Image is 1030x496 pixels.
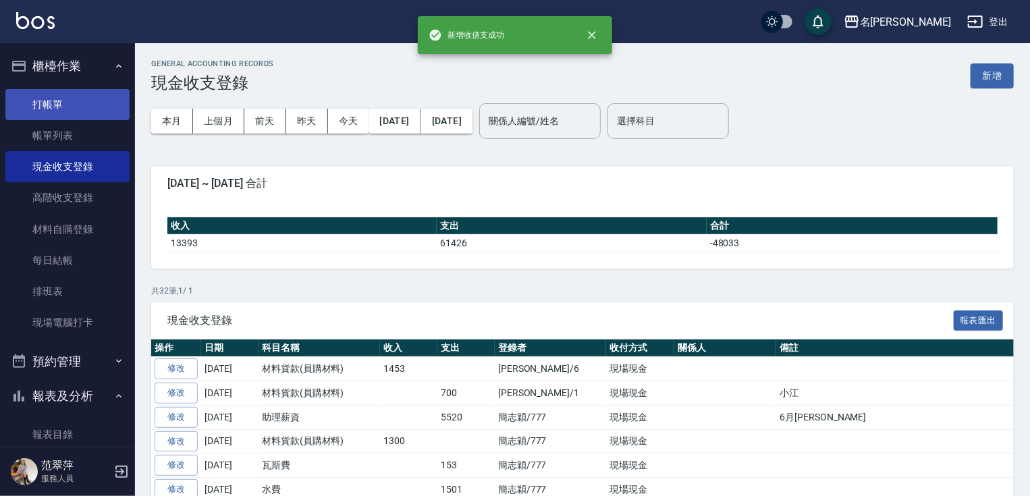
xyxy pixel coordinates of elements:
th: 登錄者 [495,339,606,357]
button: 報表匯出 [954,310,1004,331]
span: [DATE] ~ [DATE] 合計 [167,177,998,190]
a: 修改 [155,407,198,428]
td: [DATE] [201,405,259,429]
button: 名[PERSON_NAME] [838,8,956,36]
button: 上個月 [193,109,244,134]
img: Logo [16,12,55,29]
a: 修改 [155,358,198,379]
th: 支出 [437,217,706,235]
p: 共 32 筆, 1 / 1 [151,285,1014,297]
span: 現金收支登錄 [167,314,954,327]
td: 材料貨款(員購材料) [259,357,380,381]
span: 新增收借支成功 [429,28,504,42]
th: 支出 [437,339,495,357]
td: 61426 [437,234,706,252]
button: 前天 [244,109,286,134]
td: 6月[PERSON_NAME] [776,405,1029,429]
td: 材料貨款(員購材料) [259,429,380,453]
a: 打帳單 [5,89,130,120]
td: 現場現金 [606,429,674,453]
a: 帳單列表 [5,120,130,151]
td: [DATE] [201,429,259,453]
button: 櫃檯作業 [5,49,130,84]
td: 現場現金 [606,357,674,381]
button: close [577,20,607,50]
button: 報表及分析 [5,379,130,414]
a: 現場電腦打卡 [5,307,130,338]
a: 排班表 [5,276,130,307]
td: 助理薪資 [259,405,380,429]
td: [DATE] [201,381,259,406]
a: 修改 [155,431,198,452]
img: Person [11,458,38,485]
th: 科目名稱 [259,339,380,357]
a: 新增 [971,69,1014,82]
h5: 范翠萍 [41,459,110,472]
td: 簡志穎/777 [495,405,606,429]
td: 小江 [776,381,1029,406]
td: [DATE] [201,453,259,478]
th: 收付方式 [606,339,674,357]
a: 現金收支登錄 [5,151,130,182]
div: 名[PERSON_NAME] [860,13,951,30]
td: -48033 [707,234,998,252]
a: 修改 [155,455,198,476]
p: 服務人員 [41,472,110,485]
a: 修改 [155,383,198,404]
td: [DATE] [201,357,259,381]
a: 報表目錄 [5,419,130,450]
button: 昨天 [286,109,328,134]
td: 現場現金 [606,405,674,429]
a: 每日結帳 [5,245,130,276]
h2: GENERAL ACCOUNTING RECORDS [151,59,274,68]
th: 操作 [151,339,201,357]
td: 1300 [380,429,437,453]
button: 登出 [962,9,1014,34]
td: 現場現金 [606,453,674,478]
td: 1453 [380,357,437,381]
button: 本月 [151,109,193,134]
button: 預約管理 [5,344,130,379]
th: 收入 [167,217,437,235]
td: 153 [437,453,495,478]
button: 新增 [971,63,1014,88]
th: 關係人 [674,339,776,357]
button: save [805,8,832,35]
a: 報表匯出 [954,313,1004,326]
h3: 現金收支登錄 [151,74,274,92]
td: 材料貨款(員購材料) [259,381,380,406]
td: 簡志穎/777 [495,429,606,453]
a: 材料自購登錄 [5,214,130,245]
td: [PERSON_NAME]/6 [495,357,606,381]
button: [DATE] [369,109,421,134]
td: 簡志穎/777 [495,453,606,478]
th: 日期 [201,339,259,357]
button: [DATE] [421,109,472,134]
td: 13393 [167,234,437,252]
td: 5520 [437,405,495,429]
a: 高階收支登錄 [5,182,130,213]
th: 備註 [776,339,1029,357]
td: [PERSON_NAME]/1 [495,381,606,406]
td: 瓦斯費 [259,453,380,478]
th: 收入 [380,339,437,357]
th: 合計 [707,217,998,235]
td: 700 [437,381,495,406]
td: 現場現金 [606,381,674,406]
button: 今天 [328,109,369,134]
